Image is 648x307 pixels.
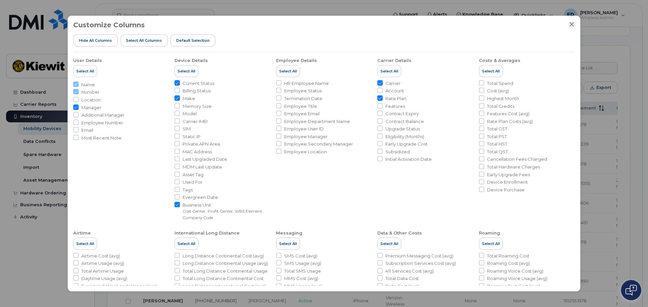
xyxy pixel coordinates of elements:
[174,230,240,236] div: International Long Distance
[81,253,120,259] span: Airtime Cost (avg)
[183,194,218,201] span: Evergreen Date
[178,241,195,246] span: Select All
[385,149,410,155] span: Subsidized
[487,260,530,267] span: Roaming Cost (avg)
[487,253,530,259] span: Total Roaming Cost
[276,58,317,64] div: Employee Details
[183,260,268,267] span: Long Distance Continental Usage (avg)
[284,95,322,102] span: Termination Date
[183,283,266,289] span: Long Distance International Cost (avg)
[183,187,193,193] span: Tags
[380,241,398,246] span: Select All
[487,268,543,274] span: Roaming Voice Cost (avg)
[183,95,195,102] span: Make
[79,38,112,43] span: Hide All Columns
[81,82,95,88] span: Name
[284,141,353,147] span: Employee Secondary Manager
[487,283,540,289] span: Roaming Text Cost (avg)
[377,230,422,236] div: Data & Other Costs
[284,111,320,117] span: Employee Email
[73,58,102,64] div: User Details
[377,238,401,250] button: Select All
[385,133,424,140] span: Eligibility (Months)
[183,275,264,282] span: Total Long Distance Continental Cost
[81,97,101,103] span: Location
[174,58,208,64] div: Device Details
[385,253,453,259] span: Premium Messaging Cost (avg)
[377,65,401,77] button: Select All
[81,268,124,274] span: Total Airtime Usage
[487,126,507,132] span: Total GST
[380,68,398,74] span: Select All
[385,275,419,282] span: Total Data Cost
[183,103,212,110] span: Memory Size
[487,179,528,185] span: Device Enrollment
[81,135,122,141] span: Most Recent Note
[73,65,97,77] button: Select All
[81,127,93,133] span: Email
[482,241,500,246] span: Select All
[284,253,317,259] span: SMS Cost (avg)
[385,260,456,267] span: Subscription Services Cost (avg)
[81,112,125,118] span: Additional Manager
[487,141,507,147] span: Total HST
[385,118,424,125] span: Contract Balance
[73,21,145,29] h3: Customize Columns
[487,95,519,102] span: Highest Month
[385,141,428,147] span: Early Upgrade Cost
[284,118,350,125] span: Employee Department Name
[183,179,202,185] span: Used For
[479,238,503,250] button: Select All
[284,275,318,282] span: MMS Cost (avg)
[625,285,637,296] img: Open chat
[385,111,419,117] span: Contract Expiry
[284,80,329,87] span: HR Employee Name
[487,103,514,110] span: Total Credits
[479,58,520,64] div: Costs & Averages
[183,268,268,274] span: Total Long Distance Continental Usage
[377,58,411,64] div: Carrier Details
[284,103,317,110] span: Employee Title
[81,120,123,126] span: Employee Number
[385,283,419,289] span: Data Cost (avg)
[284,126,324,132] span: Employee User ID
[284,149,327,155] span: Employee Location
[569,21,575,27] button: Close
[284,133,328,140] span: Employee Manager
[276,238,300,250] button: Select All
[276,230,302,236] div: Messaging
[385,80,401,87] span: Carrier
[479,230,500,236] div: Roaming
[479,65,503,77] button: Select All
[385,88,404,94] span: Account
[183,111,197,117] span: Model
[170,34,215,47] button: Default Selection
[76,241,94,246] span: Select All
[174,238,198,250] button: Select All
[183,80,214,87] span: Current Status
[183,126,191,132] span: SIM
[284,88,322,94] span: Employee Status
[487,111,530,117] span: Features Cost (avg)
[487,88,509,94] span: Cost (avg)
[73,238,97,250] button: Select All
[183,88,211,94] span: Billing Status
[183,209,263,220] small: Cost Center, Profit Center, WBS Element, Company Code
[487,164,540,170] span: Total Hardware Charges
[487,275,547,282] span: Roaming Voice Usage (avg)
[176,38,210,43] span: Default Selection
[81,89,100,95] span: Number
[385,156,432,162] span: Initial Activation Date
[81,104,101,111] span: Manager
[482,68,500,74] span: Select All
[279,241,297,246] span: Select All
[487,156,547,162] span: Cancellation Fees Charged
[81,260,124,267] span: Airtime Usage (avg)
[183,156,227,162] span: Last Upgraded Date
[183,253,264,259] span: Long Distance Continental Cost (avg)
[183,164,222,170] span: MDM Last Update
[183,141,220,147] span: Private APN Area
[487,133,507,140] span: Total PST
[183,133,200,140] span: Static IP
[487,118,533,125] span: Rate Plan Costs (avg)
